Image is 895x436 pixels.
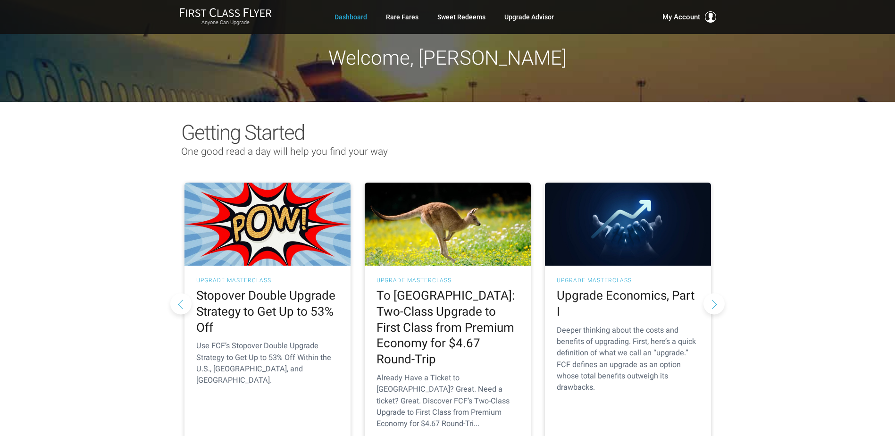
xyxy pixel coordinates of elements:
[386,8,418,25] a: Rare Fares
[196,288,339,335] h2: Stopover Double Upgrade Strategy to Get Up to 53% Off
[181,146,388,157] span: One good read a day will help you find your way
[179,19,272,26] small: Anyone Can Upgrade
[170,293,192,314] button: Previous slide
[328,46,567,69] span: Welcome, [PERSON_NAME]
[181,120,304,145] span: Getting Started
[662,11,716,23] button: My Account
[376,372,519,429] p: Already Have a Ticket to [GEOGRAPHIC_DATA]? Great. Need a ticket? Great. Discover FCF’s Two-Class...
[376,288,519,368] h2: To [GEOGRAPHIC_DATA]: Two-Class Upgrade to First Class from Premium Economy for $4.67 Round-Trip
[179,8,272,17] img: First Class Flyer
[335,8,367,25] a: Dashboard
[557,288,699,320] h2: Upgrade Economics, Part I
[662,11,700,23] span: My Account
[557,277,699,283] h3: UPGRADE MASTERCLASS
[196,340,339,386] p: Use FCF’s Stopover Double Upgrade Strategy to Get Up to 53% Off Within the U.S., [GEOGRAPHIC_DATA...
[179,8,272,26] a: First Class FlyerAnyone Can Upgrade
[557,325,699,394] p: Deeper thinking about the costs and benefits of upgrading. First, here’s a quick definition of wh...
[437,8,485,25] a: Sweet Redeems
[504,8,554,25] a: Upgrade Advisor
[703,293,725,314] button: Next slide
[376,277,519,283] h3: UPGRADE MASTERCLASS
[196,277,339,283] h3: UPGRADE MASTERCLASS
